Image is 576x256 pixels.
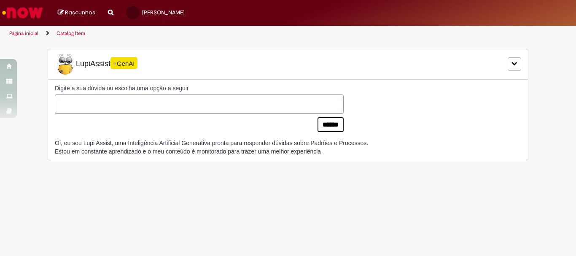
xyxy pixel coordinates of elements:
[142,9,185,16] span: [PERSON_NAME]
[65,8,95,16] span: Rascunhos
[48,49,528,79] div: LupiLupiAssist+GenAI
[110,57,137,69] span: +GenAI
[58,9,95,17] a: Rascunhos
[9,30,38,37] a: Página inicial
[55,54,76,75] img: Lupi
[55,84,344,92] label: Digite a sua dúvida ou escolha uma opção a seguir
[1,4,44,21] img: ServiceNow
[57,30,85,37] a: Catalog Item
[55,139,368,156] div: Oi, eu sou Lupi Assist, uma Inteligência Artificial Generativa pronta para responder dúvidas sobr...
[55,54,137,75] span: LupiAssist
[6,26,378,41] ul: Trilhas de página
